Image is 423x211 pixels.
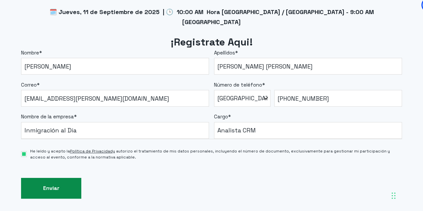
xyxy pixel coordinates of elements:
[303,125,423,211] iframe: Chat Widget
[21,82,37,88] span: Correo
[70,148,113,154] a: Política de Privacidad
[21,49,39,56] span: Nombre
[30,148,402,160] span: He leído y acepto la y autorizo el tratamiento de mis datos personales, incluyendo el número de d...
[392,186,396,206] div: Arrastrar
[214,49,235,56] span: Apellidos
[21,113,74,120] span: Nombre de la empresa
[303,125,423,211] div: Widget de chat
[21,35,402,49] h2: ¡Registrate Aqui!
[49,8,374,26] span: 🗓️ Jueves, 11 de Septiembre de 2025 | 🕒 10:00 AM Hora [GEOGRAPHIC_DATA] / [GEOGRAPHIC_DATA] - 9:0...
[21,151,26,157] input: He leído y acepto laPolítica de Privacidady autorizo el tratamiento de mis datos personales, incl...
[21,178,81,199] input: Enviar
[214,113,228,120] span: Cargo
[214,82,262,88] span: Número de teléfono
